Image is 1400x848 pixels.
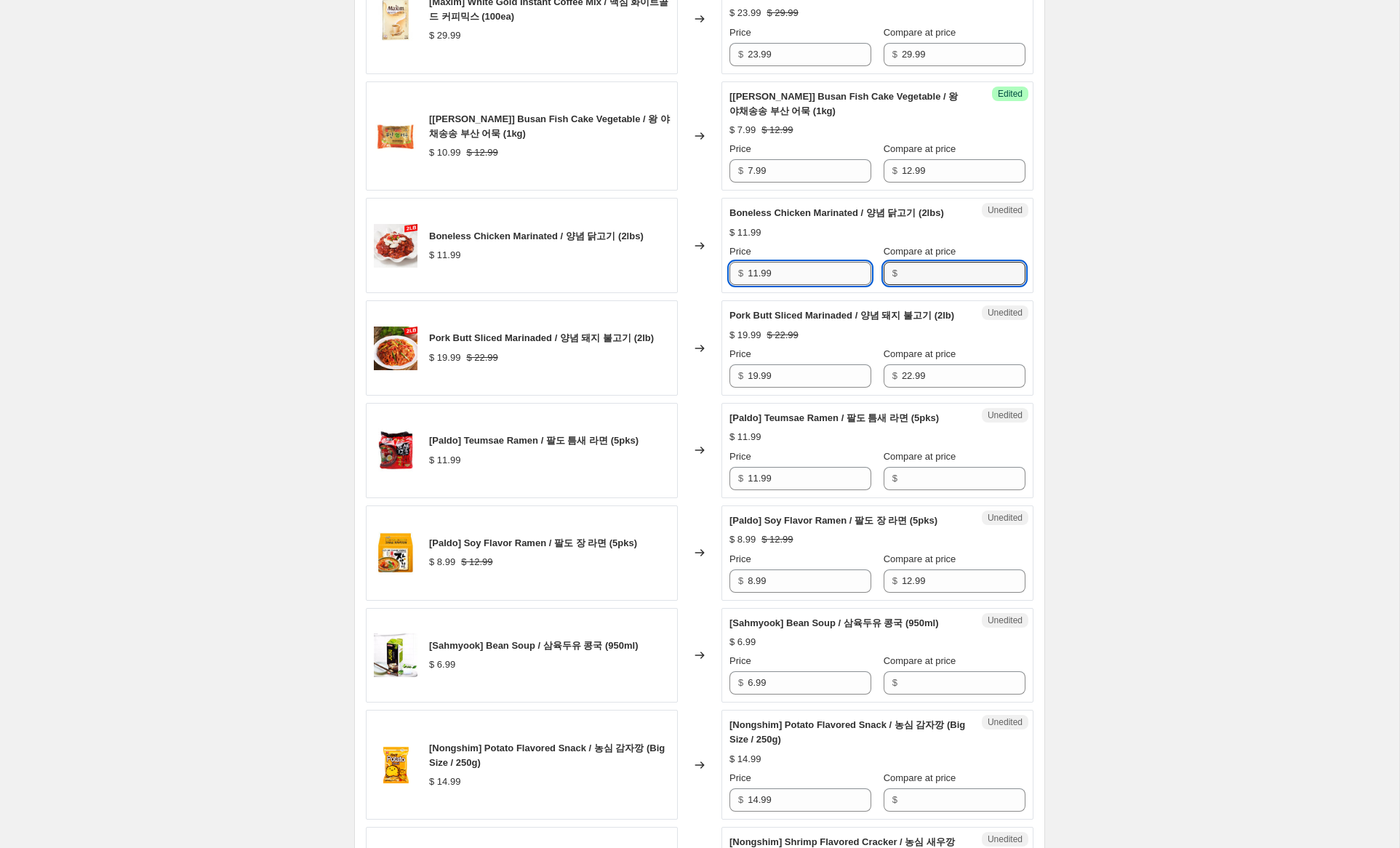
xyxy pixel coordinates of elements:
span: $ [892,49,897,60]
span: $ [738,49,743,60]
div: $ 11.99 [429,248,460,263]
span: Edited [998,88,1023,100]
div: $ 8.99 [729,532,756,547]
span: Price [729,246,751,257]
strike: $ 12.99 [461,555,492,569]
span: $ [738,473,743,484]
span: $ [892,370,897,381]
div: $ 7.99 [729,123,756,137]
div: $ 23.99 [729,6,761,20]
span: Unedited [988,409,1023,421]
img: product_05_04_80x.jpg [374,633,417,677]
span: Pork Butt Sliced Marinaded / 양념 돼지 불고기 (2lb) [429,332,654,343]
span: Unedited [988,307,1023,319]
span: Unedited [988,615,1023,626]
span: $ [738,165,743,176]
strike: $ 22.99 [466,351,497,365]
div: $ 11.99 [729,225,761,240]
span: $ [892,677,897,688]
span: [Paldo] Soy Flavor Ramen / 팔도 장 라면 (5pks) [429,537,637,548]
span: Compare at price [884,143,956,154]
span: $ [738,677,743,688]
span: [Nongshim] Potato Flavored Snack / 농심 감자깡 (Big Size / 250g) [729,719,965,745]
div: $ 14.99 [729,752,761,767]
span: Unedited [988,204,1023,216]
span: Compare at price [884,348,956,359]
span: [Paldo] Teumsae Ramen / 팔도 틈새 라면 (5pks) [429,435,639,446]
img: 63d5e8cdcc7862e21f24c3f6f19104c0_750x750_6034cde7-805e-4c0b-a624-83148dee7fdc_80x.png [374,743,417,787]
img: image_852_1516607473_80x.jpg [374,114,417,158]
span: [Paldo] Teumsae Ramen / 팔도 틈새 라면 (5pks) [729,412,939,423]
div: $ 11.99 [429,453,460,468]
span: Price [729,348,751,359]
div: $ 10.99 [429,145,460,160]
span: Price [729,772,751,783]
span: [Sahmyook] Bean Soup / 삼육두유 콩국 (950ml) [429,640,639,651]
span: Compare at price [884,655,956,666]
span: Compare at price [884,772,956,783]
div: $ 29.99 [429,28,460,43]
span: Unedited [988,512,1023,524]
strike: $ 12.99 [761,532,793,547]
div: $ 19.99 [729,328,761,343]
strike: $ 12.99 [466,145,497,160]
span: $ [892,268,897,279]
span: Pork Butt Sliced Marinaded / 양념 돼지 불고기 (2lb) [729,310,954,321]
div: $ 11.99 [729,430,761,444]
div: $ 14.99 [429,775,460,789]
span: Boneless Chicken Marinated / 양념 닭고기 (2lbs) [729,207,944,218]
span: $ [892,794,897,805]
img: 1336457489-2012050828_500_80x.jpg [374,428,417,472]
img: MeatWeight_0003_PorkButtSlicedMarinaded_80x.jpg [374,327,417,370]
span: $ [738,268,743,279]
span: [Paldo] Soy Flavor Ramen / 팔도 장 라면 (5pks) [729,515,937,526]
span: Price [729,655,751,666]
strike: $ 12.99 [761,123,793,137]
img: MeatWeight_0001_ChickenBonlessMarinade_80x.jpg [374,224,417,268]
span: Compare at price [884,553,956,564]
span: [[PERSON_NAME]] Busan Fish Cake Vegetable / 왕 야채송송 부산 어묵 (1kg) [429,113,670,139]
img: a5a49721507f0188dfc576abe5798a28_80x.jpg [374,531,417,575]
span: Price [729,143,751,154]
span: Unedited [988,716,1023,728]
span: $ [892,575,897,586]
span: [[PERSON_NAME]] Busan Fish Cake Vegetable / 왕 야채송송 부산 어묵 (1kg) [729,91,958,116]
span: Compare at price [884,246,956,257]
span: $ [738,370,743,381]
div: $ 6.99 [729,635,756,649]
span: $ [892,165,897,176]
span: [Nongshim] Potato Flavored Snack / 농심 감자깡 (Big Size / 250g) [429,743,665,768]
div: $ 19.99 [429,351,460,365]
span: [Sahmyook] Bean Soup / 삼육두유 콩국 (950ml) [729,617,939,628]
span: Price [729,451,751,462]
span: $ [738,575,743,586]
strike: $ 22.99 [767,328,798,343]
span: Unedited [988,833,1023,845]
div: $ 8.99 [429,555,455,569]
span: Compare at price [884,27,956,38]
span: Price [729,27,751,38]
div: $ 6.99 [429,657,455,672]
span: $ [892,473,897,484]
span: Price [729,553,751,564]
span: $ [738,794,743,805]
strike: $ 29.99 [767,6,798,20]
span: Compare at price [884,451,956,462]
span: Boneless Chicken Marinated / 양념 닭고기 (2lbs) [429,231,644,241]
